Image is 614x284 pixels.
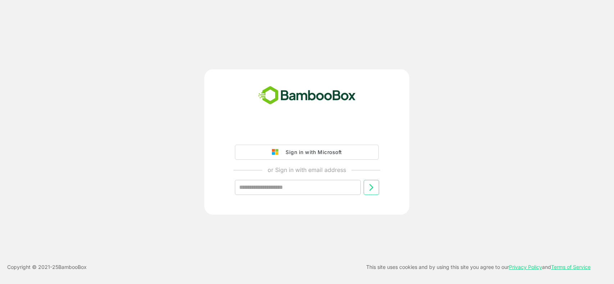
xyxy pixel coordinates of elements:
[7,263,87,271] p: Copyright © 2021- 25 BambooBox
[272,149,282,155] img: google
[235,145,379,160] button: Sign in with Microsoft
[268,166,346,174] p: or Sign in with email address
[509,264,542,270] a: Privacy Policy
[254,84,360,107] img: bamboobox
[551,264,591,270] a: Terms of Service
[366,263,591,271] p: This site uses cookies and by using this site you agree to our and
[282,148,342,157] div: Sign in with Microsoft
